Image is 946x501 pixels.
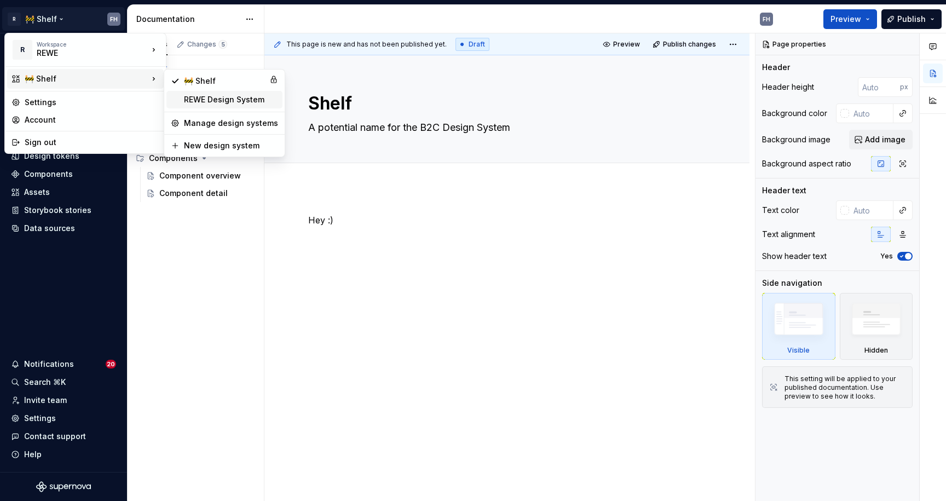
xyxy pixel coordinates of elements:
div: Sign out [25,137,159,148]
div: Account [25,114,159,125]
div: REWE Design System [184,94,278,105]
div: Workspace [37,41,148,48]
div: REWE [37,48,130,59]
div: R [13,40,32,60]
div: Manage design systems [184,118,278,129]
div: New design system [184,140,278,151]
div: 🚧 Shelf [184,76,265,87]
div: Settings [25,97,159,108]
div: 🚧 Shelf [25,73,148,84]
